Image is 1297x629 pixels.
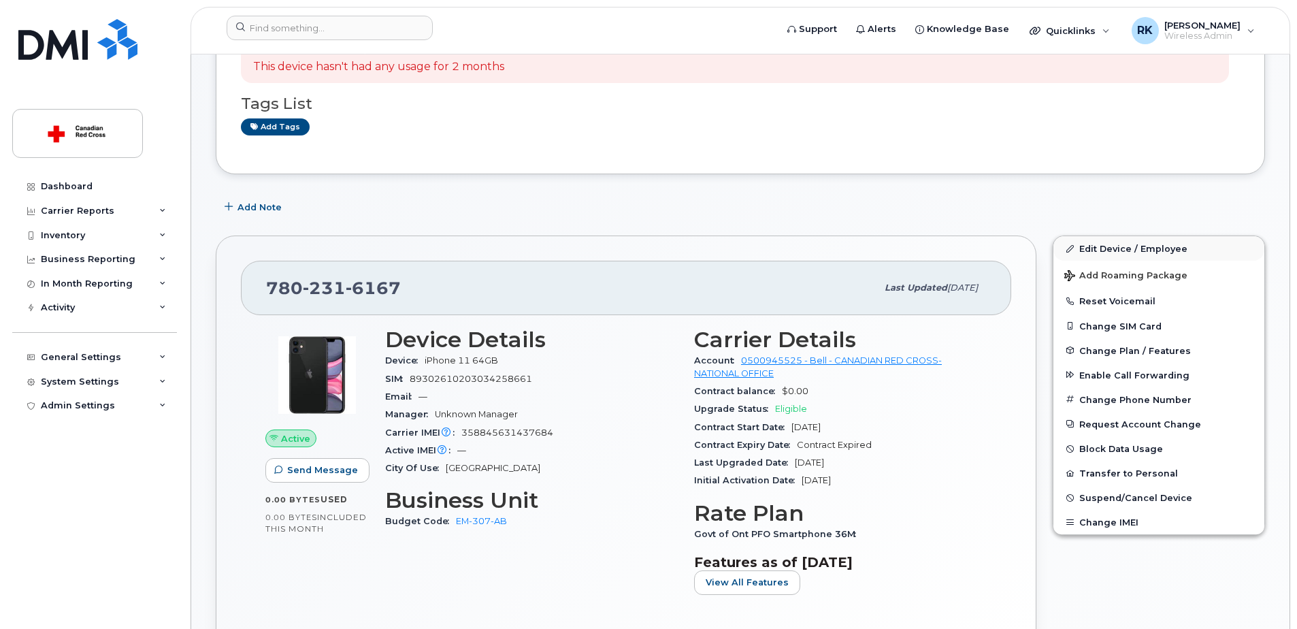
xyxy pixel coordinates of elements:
[775,404,807,414] span: Eligible
[287,464,358,477] span: Send Message
[694,422,791,432] span: Contract Start Date
[385,488,678,513] h3: Business Unit
[1053,289,1264,313] button: Reset Voicemail
[1053,261,1264,289] button: Add Roaming Package
[782,386,808,396] span: $0.00
[1046,25,1096,36] span: Quicklinks
[446,463,540,473] span: [GEOGRAPHIC_DATA]
[694,501,987,526] h3: Rate Plan
[797,440,872,450] span: Contract Expired
[410,374,532,384] span: 89302610203034258661
[694,355,741,366] span: Account
[1079,370,1189,380] span: Enable Call Forwarding
[265,513,317,522] span: 0.00 Bytes
[694,327,987,352] h3: Carrier Details
[694,554,987,570] h3: Features as of [DATE]
[1053,363,1264,387] button: Enable Call Forwarding
[947,283,978,293] span: [DATE]
[253,59,504,75] p: This device hasn't had any usage for 2 months
[385,428,461,438] span: Carrier IMEI
[385,463,446,473] span: City Of Use
[461,428,553,438] span: 358845631437684
[418,391,427,402] span: —
[1164,20,1241,31] span: [PERSON_NAME]
[694,355,942,378] a: 0500945525 - Bell - CANADIAN RED CROSS- NATIONAL OFFICE
[237,201,282,214] span: Add Note
[1053,436,1264,461] button: Block Data Usage
[1053,236,1264,261] a: Edit Device / Employee
[425,355,498,366] span: iPhone 11 64GB
[265,495,321,504] span: 0.00 Bytes
[346,278,401,298] span: 6167
[1053,510,1264,534] button: Change IMEI
[694,475,802,485] span: Initial Activation Date
[694,529,863,539] span: Govt of Ont PFO Smartphone 36M
[847,16,906,43] a: Alerts
[927,22,1009,36] span: Knowledge Base
[706,576,789,589] span: View All Features
[1164,31,1241,42] span: Wireless Admin
[802,475,831,485] span: [DATE]
[303,278,346,298] span: 231
[385,355,425,366] span: Device
[321,494,348,504] span: used
[694,440,797,450] span: Contract Expiry Date
[435,409,518,419] span: Unknown Manager
[241,95,1240,112] h3: Tags List
[265,512,367,534] span: included this month
[385,409,435,419] span: Manager
[694,386,782,396] span: Contract balance
[868,22,896,36] span: Alerts
[456,516,507,526] a: EM-307-AB
[1053,314,1264,338] button: Change SIM Card
[385,516,456,526] span: Budget Code
[385,391,418,402] span: Email
[1053,461,1264,485] button: Transfer to Personal
[1020,17,1119,44] div: Quicklinks
[1053,485,1264,510] button: Suspend/Cancel Device
[795,457,824,468] span: [DATE]
[1079,345,1191,355] span: Change Plan / Features
[216,195,293,219] button: Add Note
[266,278,401,298] span: 780
[1137,22,1153,39] span: RK
[385,327,678,352] h3: Device Details
[885,283,947,293] span: Last updated
[778,16,847,43] a: Support
[457,445,466,455] span: —
[1122,17,1264,44] div: Reza Khorrami
[694,457,795,468] span: Last Upgraded Date
[791,422,821,432] span: [DATE]
[1053,338,1264,363] button: Change Plan / Features
[1053,387,1264,412] button: Change Phone Number
[799,22,837,36] span: Support
[694,570,800,595] button: View All Features
[694,404,775,414] span: Upgrade Status
[241,118,310,135] a: Add tags
[385,374,410,384] span: SIM
[265,458,370,483] button: Send Message
[1079,493,1192,503] span: Suspend/Cancel Device
[906,16,1019,43] a: Knowledge Base
[281,432,310,445] span: Active
[227,16,433,40] input: Find something...
[276,334,358,416] img: iPhone_11.jpg
[1064,270,1187,283] span: Add Roaming Package
[1053,412,1264,436] button: Request Account Change
[385,445,457,455] span: Active IMEI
